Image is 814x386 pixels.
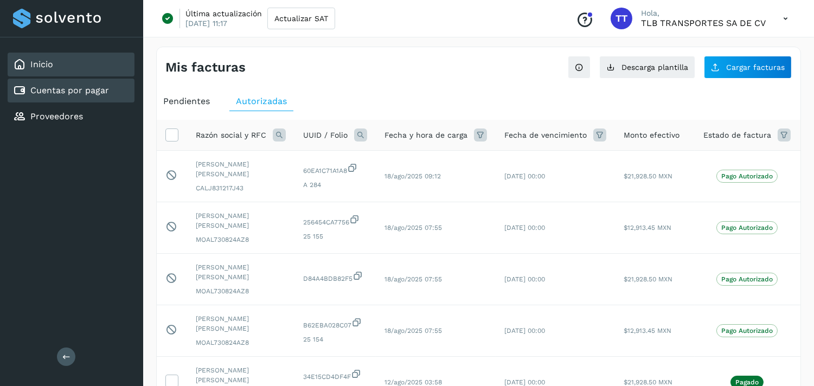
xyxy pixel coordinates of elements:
[303,317,367,330] span: B62EBA028C07
[30,59,53,69] a: Inicio
[703,130,771,141] span: Estado de factura
[303,334,367,344] span: 25 154
[267,8,335,29] button: Actualizar SAT
[274,15,328,22] span: Actualizar SAT
[721,275,773,283] p: Pago Autorizado
[624,172,672,180] span: $21,928.50 MXN
[384,130,467,141] span: Fecha y hora de carga
[303,214,367,227] span: 256454CA7756
[196,338,286,348] span: MOAL730824AZ8
[641,18,766,28] p: TLB TRANSPORTES SA DE CV
[721,327,773,334] p: Pago Autorizado
[303,130,348,141] span: UUID / Folio
[303,180,367,190] span: A 284
[196,262,286,282] span: [PERSON_NAME] [PERSON_NAME]
[196,159,286,179] span: [PERSON_NAME] [PERSON_NAME]
[8,79,134,102] div: Cuentas por pagar
[303,163,367,176] span: 60EA1C71A1A8
[196,235,286,245] span: MOAL730824AZ8
[504,327,545,334] span: [DATE] 00:00
[504,275,545,283] span: [DATE] 00:00
[621,63,688,71] span: Descarga plantilla
[196,130,266,141] span: Razón social y RFC
[384,327,442,334] span: 18/ago/2025 07:55
[196,183,286,193] span: CALJ831217J43
[624,130,680,141] span: Monto efectivo
[721,172,773,180] p: Pago Autorizado
[384,172,441,180] span: 18/ago/2025 09:12
[384,224,442,231] span: 18/ago/2025 07:55
[599,56,695,79] button: Descarga plantilla
[196,211,286,230] span: [PERSON_NAME] [PERSON_NAME]
[196,286,286,296] span: MOAL730824AZ8
[504,172,545,180] span: [DATE] 00:00
[504,224,545,231] span: [DATE] 00:00
[8,53,134,76] div: Inicio
[196,314,286,333] span: [PERSON_NAME] [PERSON_NAME]
[163,96,210,106] span: Pendientes
[704,56,792,79] button: Cargar facturas
[30,111,83,121] a: Proveedores
[504,378,545,386] span: [DATE] 00:00
[735,378,759,386] p: Pagado
[624,378,672,386] span: $21,928.50 MXN
[196,365,286,385] span: [PERSON_NAME] [PERSON_NAME]
[504,130,587,141] span: Fecha de vencimiento
[8,105,134,128] div: Proveedores
[726,63,785,71] span: Cargar facturas
[721,224,773,231] p: Pago Autorizado
[384,275,442,283] span: 18/ago/2025 07:55
[185,9,262,18] p: Última actualización
[641,9,766,18] p: Hola,
[624,275,672,283] span: $21,928.50 MXN
[30,85,109,95] a: Cuentas por pagar
[165,60,246,75] h4: Mis facturas
[624,224,671,231] span: $12,913.45 MXN
[303,369,367,382] span: 34E15CD4DF4F
[624,327,671,334] span: $12,913.45 MXN
[303,271,367,284] span: D84A4BDB82F5
[303,231,367,241] span: 25 155
[384,378,442,386] span: 12/ago/2025 03:58
[236,96,287,106] span: Autorizadas
[185,18,227,28] p: [DATE] 11:17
